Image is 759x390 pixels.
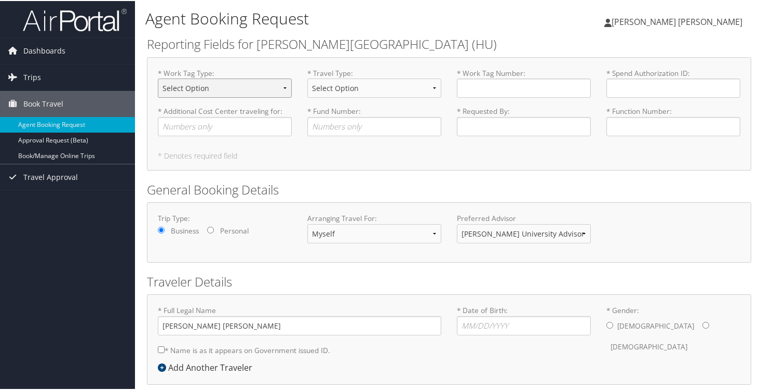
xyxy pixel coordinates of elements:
[23,37,65,63] span: Dashboards
[606,116,740,135] input: * Function Number:
[457,67,591,97] label: * Work Tag Number :
[158,77,292,97] select: * Work Tag Type:
[307,116,441,135] input: * Fund Number:
[23,90,63,116] span: Book Travel
[147,180,751,198] h2: General Booking Details
[457,304,591,334] label: * Date of Birth:
[147,272,751,290] h2: Traveler Details
[171,225,199,235] label: Business
[457,116,591,135] input: * Requested By:
[158,304,441,334] label: * Full Legal Name
[307,77,441,97] select: * Travel Type:
[158,105,292,135] label: * Additional Cost Center traveling for :
[457,77,591,97] input: * Work Tag Number:
[23,7,127,31] img: airportal-logo.png
[23,63,41,89] span: Trips
[23,163,78,189] span: Travel Approval
[158,340,330,359] label: * Name is as it appears on Government issued ID.
[145,7,550,29] h1: Agent Booking Request
[606,105,740,135] label: * Function Number :
[606,67,740,97] label: * Spend Authorization ID :
[158,345,165,352] input: * Name is as it appears on Government issued ID.
[220,225,249,235] label: Personal
[702,321,709,328] input: * Gender:[DEMOGRAPHIC_DATA][DEMOGRAPHIC_DATA]
[457,212,591,223] label: Preferred Advisor
[606,304,740,356] label: * Gender:
[158,116,292,135] input: * Additional Cost Center traveling for:
[617,315,694,335] label: [DEMOGRAPHIC_DATA]
[457,315,591,334] input: * Date of Birth:
[606,321,613,328] input: * Gender:[DEMOGRAPHIC_DATA][DEMOGRAPHIC_DATA]
[307,67,441,105] label: * Travel Type :
[147,34,751,52] h2: Reporting Fields for [PERSON_NAME][GEOGRAPHIC_DATA] (HU)
[158,315,441,334] input: * Full Legal Name
[604,5,753,36] a: [PERSON_NAME] [PERSON_NAME]
[158,151,740,159] h5: * Denotes required field
[611,336,687,356] label: [DEMOGRAPHIC_DATA]
[158,67,292,105] label: * Work Tag Type :
[606,77,740,97] input: * Spend Authorization ID:
[307,105,441,135] label: * Fund Number :
[307,212,441,223] label: Arranging Travel For:
[457,105,591,135] label: * Requested By :
[158,212,292,223] label: Trip Type:
[158,360,257,373] div: Add Another Traveler
[612,15,742,27] span: [PERSON_NAME] [PERSON_NAME]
